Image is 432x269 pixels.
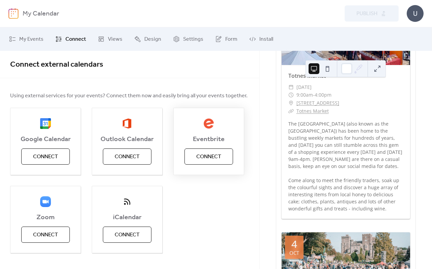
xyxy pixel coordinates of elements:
[33,153,58,161] span: Connect
[210,30,242,48] a: Form
[10,57,103,72] span: Connect external calendars
[183,35,203,43] span: Settings
[103,227,151,243] button: Connect
[288,99,294,107] div: ​
[174,135,244,143] span: Eventbrite
[313,91,315,99] span: -
[108,35,122,43] span: Views
[19,35,44,43] span: My Events
[288,83,294,91] div: ​
[288,107,294,115] div: ​
[21,227,70,243] button: Connect
[33,231,58,239] span: Connect
[4,30,49,48] a: My Events
[244,30,278,48] a: Install
[115,153,140,161] span: Connect
[115,231,140,239] span: Connect
[21,148,70,165] button: Connect
[8,8,19,19] img: logo
[40,118,51,129] img: google
[315,91,332,99] span: 4:00pm
[93,30,127,48] a: Views
[65,35,86,43] span: Connect
[40,196,51,207] img: zoom
[259,35,273,43] span: Install
[289,250,299,256] div: Oct
[92,213,162,222] span: iCalendar
[23,7,59,20] b: My Calendar
[129,30,166,48] a: Design
[122,118,132,129] img: outlook
[296,108,329,114] a: Totnes Market
[282,120,410,212] div: The [GEOGRAPHIC_DATA] (also known as the [GEOGRAPHIC_DATA]) has been home to the bustling weekly ...
[291,239,297,249] div: 4
[203,118,214,129] img: eventbrite
[103,148,151,165] button: Connect
[50,30,91,48] a: Connect
[10,135,81,143] span: Google Calendar
[407,5,424,22] div: U
[10,92,248,100] span: Using external services for your events? Connect them now and easily bring all your events together.
[144,35,161,43] span: Design
[288,72,326,79] a: Totnes Market
[296,91,313,99] span: 9:00am
[92,135,162,143] span: Outlook Calendar
[288,91,294,99] div: ​
[168,30,208,48] a: Settings
[296,83,312,91] span: [DATE]
[196,153,221,161] span: Connect
[10,213,81,222] span: Zoom
[122,196,133,207] img: ical
[184,148,233,165] button: Connect
[225,35,237,43] span: Form
[296,99,339,107] a: [STREET_ADDRESS]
